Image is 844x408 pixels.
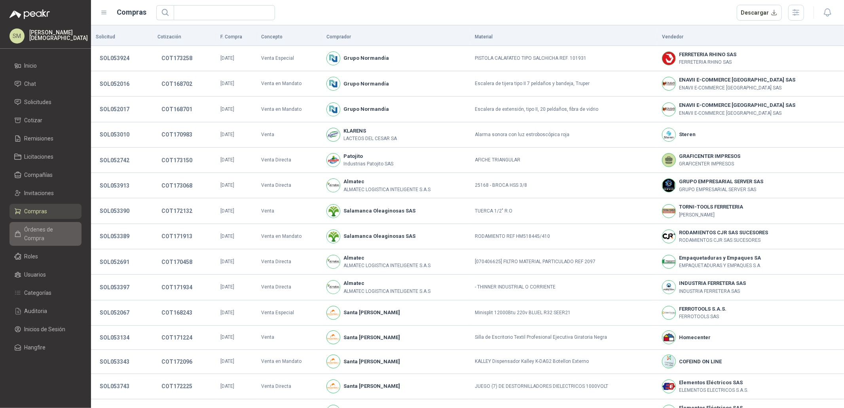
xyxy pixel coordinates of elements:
b: Almatec [343,254,431,262]
a: Usuarios [9,267,82,282]
button: COT168701 [157,102,196,116]
button: COT171913 [157,229,196,243]
td: Alarma sonora con luz estroboscópica roja [470,122,657,148]
a: Roles [9,249,82,264]
img: Company Logo [662,128,675,141]
th: Material [470,28,657,46]
button: COT171224 [157,330,196,345]
a: Remisiones [9,131,82,146]
td: PISTOLA CALAFATEO TIPO SALCHICHA REF. 101931 [470,46,657,71]
span: Chat [25,80,36,88]
button: COT168243 [157,306,196,320]
a: Invitaciones [9,186,82,201]
td: [070406625] FILTRO MATERIAL PARTICULADO REF 2097 [470,249,657,275]
img: Company Logo [327,205,340,218]
a: Licitaciones [9,149,82,164]
span: Licitaciones [25,152,54,161]
img: Company Logo [327,281,340,294]
td: Venta Especial [257,300,322,326]
button: SOL052742 [96,153,133,167]
span: [DATE] [220,208,234,214]
img: Company Logo [327,77,340,90]
th: F. Compra [216,28,256,46]
td: Venta en Mandato [257,350,322,374]
p: ALMATEC LOGISTICA INTELIGENTE S.A.S [343,288,431,295]
b: KLARENS [343,127,397,135]
span: Órdenes de Compra [25,225,74,243]
b: FERROTOOLS S.A.S. [679,305,726,313]
b: RODAMIENTOS CJR SAS SUCESORES [679,229,768,237]
b: Patojito [343,152,393,160]
p: FERRETERIA RHINO SAS [679,59,736,66]
td: Venta [257,122,322,148]
span: Remisiones [25,134,54,143]
td: Escalera de tijera tipo II 7 peldaños y bandeja, Truper [470,71,657,97]
span: Invitaciones [25,189,54,197]
button: COT171934 [157,280,196,294]
p: RODAMIENTOS CJR SAS SUCESORES [679,237,768,244]
span: [DATE] [220,359,234,364]
p: FERROTOOLS SAS [679,313,726,321]
a: Auditoria [9,304,82,319]
span: Inicios de Sesión [25,325,66,334]
p: ENAVII E-COMMERCE [GEOGRAPHIC_DATA] SAS [679,84,795,92]
img: Company Logo [662,103,675,116]
b: Almatec [343,178,431,186]
b: Grupo Normandía [343,54,389,62]
th: Cotización [153,28,216,46]
td: Silla de Escritorio Textil Profesional Ejecutiva Giratoria Negra [470,326,657,350]
td: Venta Directa [257,173,322,198]
img: Company Logo [662,331,675,344]
td: Venta Directa [257,148,322,173]
a: Chat [9,76,82,91]
img: Company Logo [327,154,340,167]
b: Steren [679,131,696,139]
img: Company Logo [327,380,340,393]
img: Company Logo [327,230,340,243]
b: Grupo Normandía [343,105,389,113]
span: [DATE] [220,310,234,315]
button: COT170983 [157,127,196,142]
img: Company Logo [662,380,675,393]
p: GRUPO EMPRESARIAL SERVER SAS [679,186,763,194]
b: GRUPO EMPRESARIAL SERVER SAS [679,178,763,186]
button: SOL052016 [96,77,133,91]
button: COT172132 [157,204,196,218]
img: Company Logo [662,255,675,268]
button: SOL053010 [96,127,133,142]
img: Company Logo [327,52,340,65]
td: Venta Directa [257,374,322,399]
button: SOL053389 [96,229,133,243]
button: SOL052017 [96,102,133,116]
a: Inicios de Sesión [9,322,82,337]
b: INDUSTRIA FERRETERA SAS [679,279,746,287]
img: Company Logo [662,205,675,218]
td: AFICHE TRIANGULAR [470,148,657,173]
span: Compras [25,207,47,216]
span: [DATE] [220,106,234,112]
p: Industrias Patojito SAS [343,160,393,168]
a: Cotizar [9,113,82,128]
td: Escalera de extensión, tipo II, 20 peldaños, fibra de vidrio [470,97,657,122]
span: [DATE] [220,182,234,188]
span: [DATE] [220,55,234,61]
button: COT170458 [157,255,196,269]
span: Hangfire [25,343,46,352]
b: FERRETERIA RHINO SAS [679,51,736,59]
b: Almatec [343,279,431,287]
a: Órdenes de Compra [9,222,82,246]
span: Usuarios [25,270,46,279]
span: Solicitudes [25,98,52,106]
img: Company Logo [662,179,675,192]
b: TORNI-TOOLS FERRETERIA [679,203,743,211]
h1: Compras [117,7,147,18]
button: COT173150 [157,153,196,167]
img: Company Logo [662,306,675,319]
button: SOL052691 [96,255,133,269]
p: [PERSON_NAME] [679,211,743,219]
span: [DATE] [220,233,234,239]
button: SOL053390 [96,204,133,218]
b: Empaquetaduras y Empaques SA [679,254,761,262]
span: [DATE] [220,157,234,163]
button: COT172096 [157,355,196,369]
